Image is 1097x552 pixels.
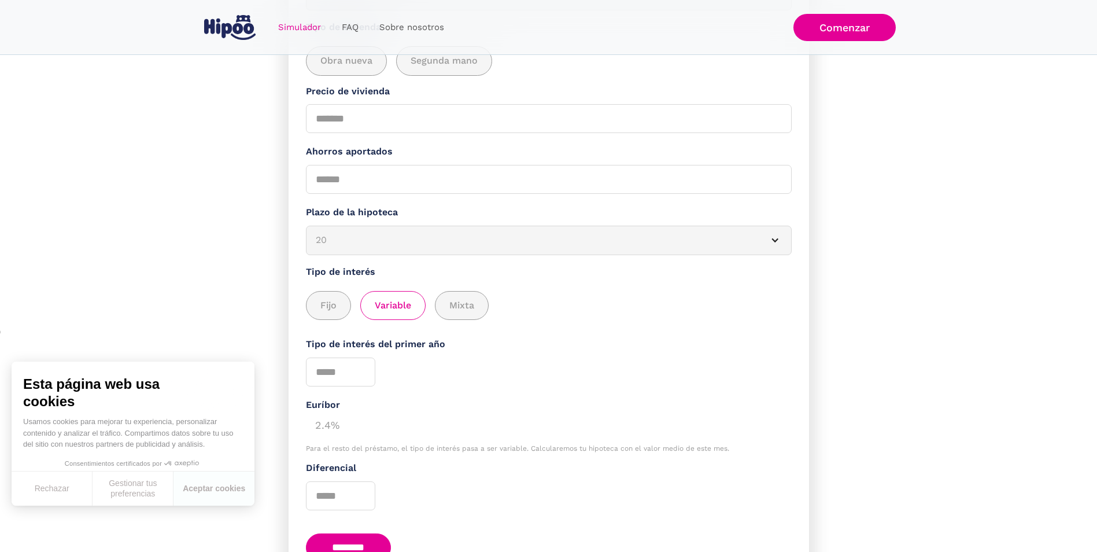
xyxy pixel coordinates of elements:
a: home [202,10,258,45]
a: FAQ [331,16,369,39]
a: Sobre nosotros [369,16,455,39]
div: add_description_here [306,291,792,321]
article: 20 [306,226,792,255]
span: Segunda mano [411,54,478,68]
span: Fijo [320,299,337,313]
span: Mixta [449,299,474,313]
a: Simulador [268,16,331,39]
div: Para el resto del préstamo, el tipo de interés pasa a ser variable. Calcularemos tu hipoteca con ... [306,444,792,452]
div: 20 [316,233,754,248]
a: Comenzar [793,14,896,41]
span: Obra nueva [320,54,372,68]
div: Euríbor [306,398,792,413]
label: Tipo de interés del primer año [306,337,792,352]
div: 2.4% [306,413,792,436]
div: add_description_here [306,46,792,76]
label: Precio de vivienda [306,84,792,99]
label: Ahorros aportados [306,145,792,159]
span: Variable [375,299,411,313]
label: Plazo de la hipoteca [306,205,792,220]
label: Diferencial [306,461,792,476]
label: Tipo de interés [306,265,792,279]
